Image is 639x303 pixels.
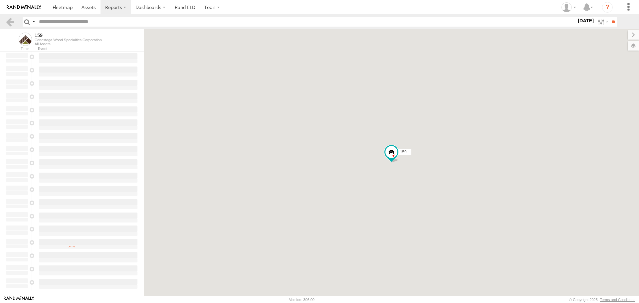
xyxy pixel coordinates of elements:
[600,298,635,302] a: Terms and Conditions
[569,298,635,302] div: © Copyright 2025 -
[7,5,41,10] img: rand-logo.svg
[5,17,15,27] a: Back to previous Page
[35,38,102,42] div: Conestoga Wood Specialties Corporation
[602,2,613,13] i: ?
[4,296,34,303] a: Visit our Website
[559,2,578,12] div: Matthew Trout
[400,150,407,154] span: 159
[576,17,595,24] label: [DATE]
[35,42,102,46] div: All Assets
[289,298,315,302] div: Version: 306.00
[5,47,29,51] div: Time
[595,17,609,27] label: Search Filter Options
[38,47,144,51] div: Event
[31,17,37,27] label: Search Query
[35,33,102,38] div: 159 - View Asset History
